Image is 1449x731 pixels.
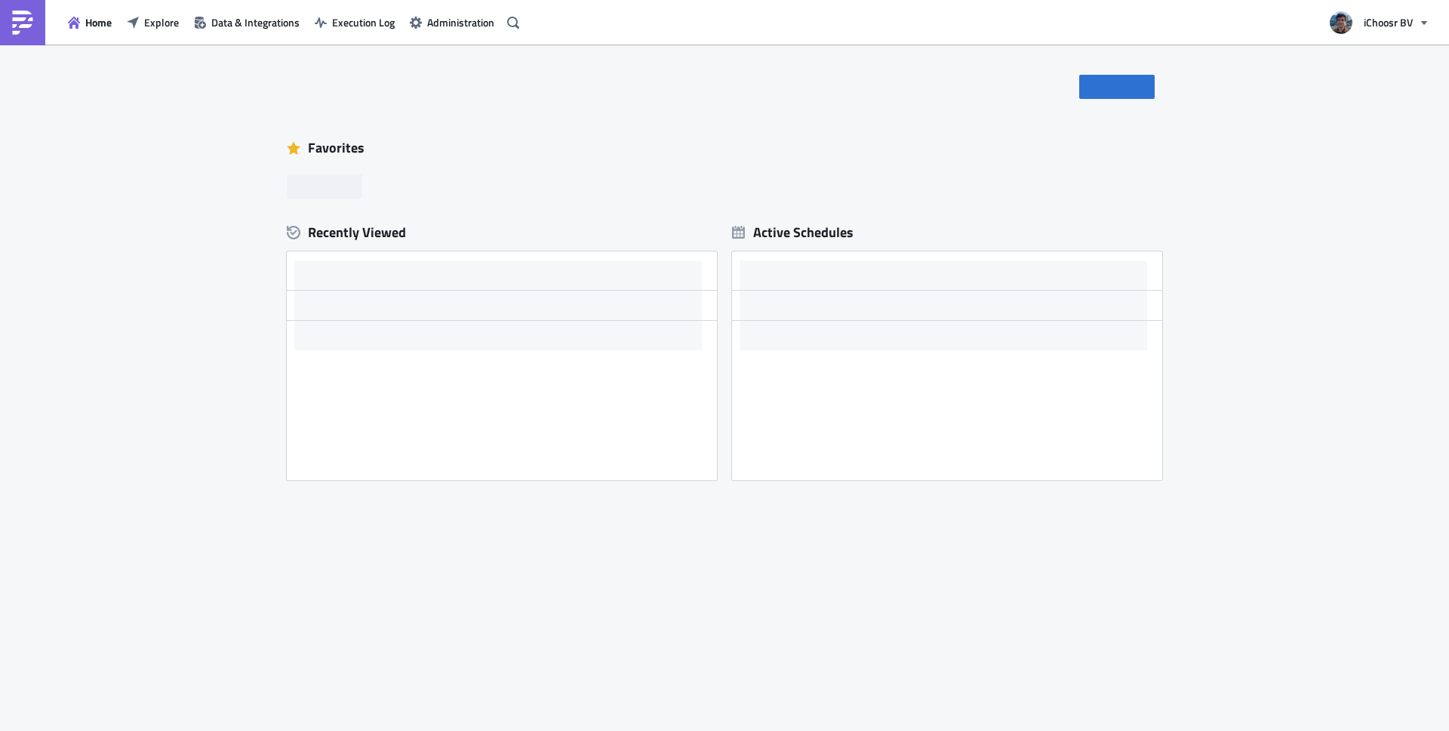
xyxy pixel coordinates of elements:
button: Data & Integrations [186,11,307,34]
img: Avatar [1328,10,1354,35]
span: iChoosr BV [1364,14,1413,30]
button: Explore [119,11,186,34]
div: Favorites [287,137,1162,159]
div: Recently Viewed [287,221,717,244]
button: Administration [402,11,502,34]
span: Explore [144,14,179,30]
span: Execution Log [332,14,395,30]
button: iChoosr BV [1321,6,1438,39]
div: Active Schedules [732,224,854,241]
span: Administration [427,14,494,30]
span: Home [85,14,112,30]
button: Execution Log [307,11,402,34]
button: Home [60,11,119,34]
img: PushMetrics [11,11,35,35]
span: Data & Integrations [211,14,300,30]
